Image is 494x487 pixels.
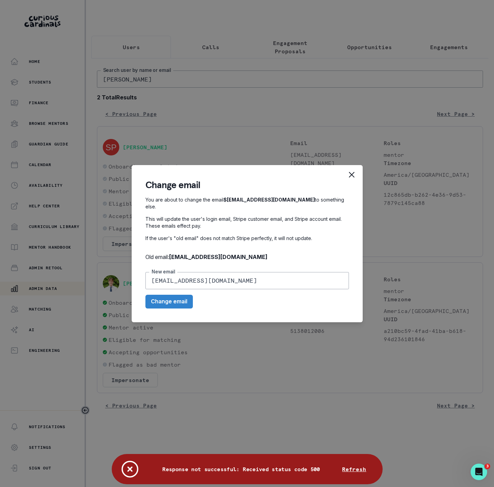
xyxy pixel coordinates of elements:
b: $ [EMAIL_ADDRESS][DOMAIN_NAME] [223,197,315,203]
p: Response not successful: Received status code 500 [162,466,320,473]
span: 3 [485,464,490,469]
p: You are about to change the email to something else. [145,196,349,210]
b: [EMAIL_ADDRESS][DOMAIN_NAME] [169,253,267,260]
p: If the user's "old email" does not match Stripe perfectly, it will not update. [145,235,349,242]
iframe: Intercom live chat [471,464,487,480]
p: This will update the user's login email, Stripe customer email, and Stripe account email. These e... [145,216,349,229]
button: Change email [145,295,193,309]
header: Change email [145,179,349,191]
button: Refresh [334,462,374,476]
p: Old email: [145,253,349,261]
button: Close [345,168,359,182]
